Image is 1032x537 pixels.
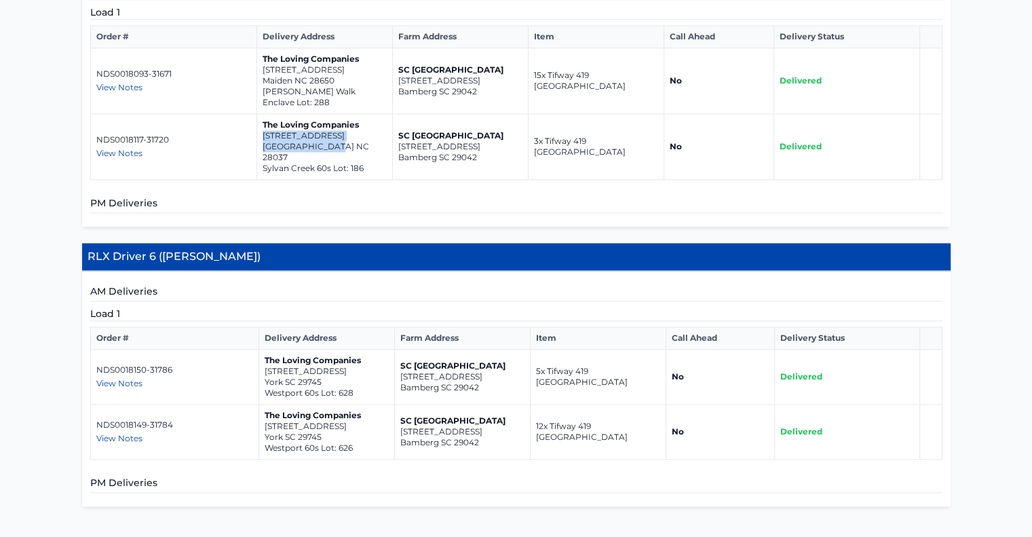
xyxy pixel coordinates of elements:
[398,86,522,97] p: Bamberg SC 29042
[96,69,252,79] p: NDS0018093-31671
[773,26,919,48] th: Delivery Status
[90,26,257,48] th: Order #
[400,415,524,426] p: SC [GEOGRAPHIC_DATA]
[96,365,253,375] p: NDS0018150-31786
[666,327,774,350] th: Call Ahead
[263,64,387,75] p: [STREET_ADDRESS]
[96,433,142,443] span: View Notes
[90,307,942,321] h5: Load 1
[529,26,664,48] th: Item
[265,388,389,399] p: Westport 60s Lot: 628
[265,355,389,366] p: The Loving Companies
[670,141,682,151] strong: No
[530,327,666,350] th: Item
[82,243,951,271] h4: RLX Driver 6 ([PERSON_NAME])
[530,350,666,405] td: 5x Tifway 419 [GEOGRAPHIC_DATA]
[96,378,142,388] span: View Notes
[780,75,822,86] span: Delivered
[263,130,387,141] p: [STREET_ADDRESS]
[398,141,522,152] p: [STREET_ADDRESS]
[400,360,524,371] p: SC [GEOGRAPHIC_DATA]
[263,119,387,130] p: The Loving Companies
[670,75,682,86] strong: No
[664,26,773,48] th: Call Ahead
[96,82,142,92] span: View Notes
[398,64,522,75] p: SC [GEOGRAPHIC_DATA]
[672,371,684,382] strong: No
[398,152,522,163] p: Bamberg SC 29042
[400,382,524,393] p: Bamberg SC 29042
[96,134,252,145] p: NDS0018117-31720
[265,377,389,388] p: York SC 29745
[96,148,142,158] span: View Notes
[263,54,387,64] p: The Loving Companies
[400,371,524,382] p: [STREET_ADDRESS]
[265,432,389,443] p: York SC 29745
[265,410,389,421] p: The Loving Companies
[400,437,524,448] p: Bamberg SC 29042
[96,420,253,430] p: NDS0018149-31784
[263,86,387,108] p: [PERSON_NAME] Walk Enclave Lot: 288
[90,476,942,493] h5: PM Deliveries
[398,75,522,86] p: [STREET_ADDRESS]
[780,141,822,151] span: Delivered
[263,163,387,174] p: Sylvan Creek 60s Lot: 186
[90,196,942,213] h5: PM Deliveries
[393,26,529,48] th: Farm Address
[263,141,387,163] p: [GEOGRAPHIC_DATA] NC 28037
[394,327,530,350] th: Farm Address
[259,327,394,350] th: Delivery Address
[529,48,664,114] td: 15x Tifway 419 [GEOGRAPHIC_DATA]
[780,426,822,437] span: Delivered
[780,371,822,382] span: Delivered
[90,327,259,350] th: Order #
[398,130,522,141] p: SC [GEOGRAPHIC_DATA]
[530,405,666,460] td: 12x Tifway 419 [GEOGRAPHIC_DATA]
[263,75,387,86] p: Maiden NC 28650
[257,26,393,48] th: Delivery Address
[529,114,664,180] td: 3x Tifway 419 [GEOGRAPHIC_DATA]
[90,284,942,301] h5: AM Deliveries
[400,426,524,437] p: [STREET_ADDRESS]
[265,421,389,432] p: [STREET_ADDRESS]
[265,443,389,453] p: Westport 60s Lot: 626
[265,366,389,377] p: [STREET_ADDRESS]
[90,5,942,20] h5: Load 1
[672,426,684,437] strong: No
[775,327,920,350] th: Delivery Status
